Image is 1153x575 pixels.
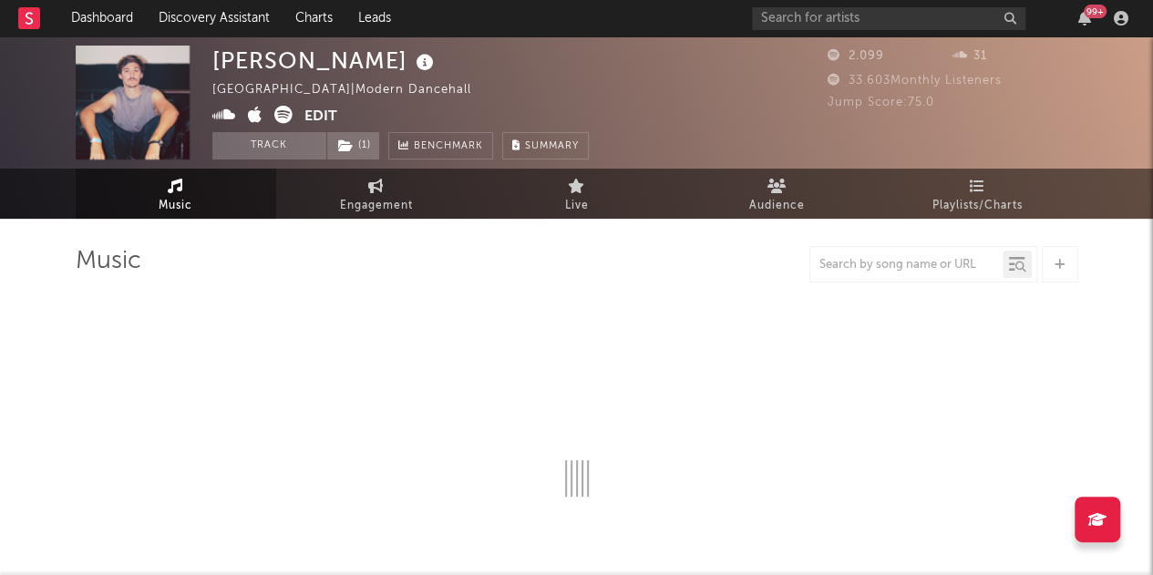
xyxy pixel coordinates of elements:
[212,46,438,76] div: [PERSON_NAME]
[1084,5,1107,18] div: 99 +
[212,79,492,101] div: [GEOGRAPHIC_DATA] | Modern Dancehall
[932,195,1023,217] span: Playlists/Charts
[752,7,1025,30] input: Search for artists
[388,132,493,159] a: Benchmark
[878,169,1078,219] a: Playlists/Charts
[952,50,987,62] span: 31
[565,195,589,217] span: Live
[340,195,413,217] span: Engagement
[159,195,192,217] span: Music
[828,75,1002,87] span: 33.603 Monthly Listeners
[477,169,677,219] a: Live
[326,132,380,159] span: ( 1 )
[304,106,337,128] button: Edit
[749,195,805,217] span: Audience
[276,169,477,219] a: Engagement
[810,258,1003,272] input: Search by song name or URL
[828,50,884,62] span: 2.099
[502,132,589,159] button: Summary
[677,169,878,219] a: Audience
[1078,11,1091,26] button: 99+
[828,97,934,108] span: Jump Score: 75.0
[212,132,326,159] button: Track
[525,141,579,151] span: Summary
[76,169,276,219] a: Music
[327,132,379,159] button: (1)
[414,136,483,158] span: Benchmark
